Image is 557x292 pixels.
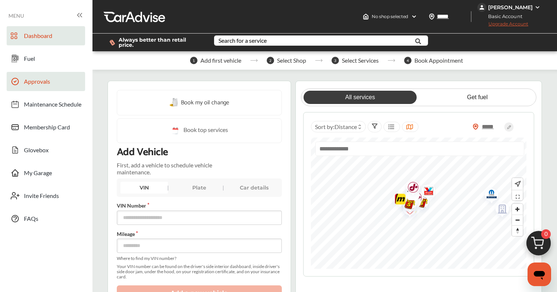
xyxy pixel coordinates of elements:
[473,124,479,130] img: location_vector_orange.38f05af8.svg
[218,38,267,44] div: Search for a service
[488,4,533,11] div: [PERSON_NAME]
[404,187,423,210] div: Map marker
[183,126,228,135] span: Book top services
[397,195,416,218] div: Map marker
[117,256,282,261] span: Where to find my VIN number?
[512,225,523,236] button: Reset bearing to north
[399,197,418,220] img: logo-meineke.png
[479,184,498,205] div: Map marker
[267,57,274,64] span: 2
[277,57,306,64] span: Select Shop
[169,98,229,108] a: Book my oil change
[117,146,168,159] p: Add Vehicle
[24,146,49,156] span: Glovebox
[120,182,168,194] div: VIN
[7,209,85,228] a: FAQs
[421,91,534,104] a: Get fuel
[397,198,417,222] img: logo-firestone.png
[398,193,418,212] img: Midas+Logo_RGB.png
[400,185,420,200] img: logo-mrtire.png
[416,180,435,204] div: Map marker
[117,118,282,143] a: Book top services
[181,98,229,108] span: Book my oil change
[24,55,35,65] span: Fuel
[7,163,85,182] a: My Garage
[334,123,357,130] span: Distance
[190,57,197,64] span: 1
[24,78,50,87] span: Approvals
[411,14,417,20] img: header-down-arrow.9dd2ce7d.svg
[304,91,417,104] a: All services
[471,11,472,22] img: header-divider.bc55588e.svg
[512,215,523,225] span: Zoom out
[169,98,179,107] img: oil-change.e5047c97.svg
[410,191,428,215] div: Map marker
[372,14,408,20] span: No shop selected
[541,229,551,239] span: 0
[363,14,369,20] img: header-home-logo.8d720a4f.svg
[429,14,435,20] img: location_vector.a44bc228.svg
[397,192,416,216] div: Map marker
[528,263,551,286] iframe: Button to launch messaging window
[175,182,223,194] div: Plate
[24,124,70,133] span: Membership Card
[401,177,419,200] div: Map marker
[414,57,463,64] span: Book Appointment
[399,191,419,212] img: logo-mopar.png
[7,186,85,205] a: Invite Friends
[397,198,416,222] div: Map marker
[477,21,528,30] span: Upgrade Account
[521,227,556,263] img: cart_icon.3d0951e8.svg
[231,182,278,194] div: Car details
[24,192,59,202] span: Invite Friends
[401,177,420,200] img: logo-jiffylube.png
[535,4,540,10] img: WGsFRI8htEPBVLJbROoPRyZpYNWhNONpIPPETTm6eUC0GeLEiAAAAAElFTkSuQmCC
[388,188,406,212] div: Map marker
[342,57,379,64] span: Select Services
[477,3,486,12] img: jVpblrzwTbfkPYzPPzSLxeg0AAAAASUVORK5CYII=
[416,180,436,204] img: logo-valvoline.png
[24,32,52,42] span: Dashboard
[512,215,523,225] button: Zoom out
[404,57,411,64] span: 4
[490,198,509,222] img: empty_shop_logo.394c5474.svg
[311,138,526,269] canvas: Map
[388,59,395,62] img: stepper-arrow.e24c07c6.svg
[402,192,420,208] div: Map marker
[200,57,241,64] span: Add first vehicle
[400,185,419,200] div: Map marker
[7,49,85,68] a: Fuel
[24,169,52,179] span: My Garage
[332,57,339,64] span: 3
[117,202,282,209] label: VIN Number
[7,72,85,91] a: Approvals
[7,118,85,137] a: Membership Card
[402,192,421,208] img: logo-discount-tire.png
[117,161,232,175] p: First, add a vehicle to schedule vehicle maintenance.
[513,180,521,188] img: recenter.ce011a49.svg
[490,198,508,222] div: Map marker
[397,192,417,216] img: logo-take5.png
[478,13,528,20] span: Basic Account
[7,26,85,45] a: Dashboard
[7,95,85,114] a: Maintenance Schedule
[250,59,258,62] img: stepper-arrow.e24c07c6.svg
[170,126,180,135] img: cal_icon.0803b883.svg
[315,123,357,130] span: Sort by :
[512,204,523,215] button: Zoom in
[388,188,407,212] img: logo-meineke.png
[479,184,499,205] img: logo-mopar.png
[404,187,424,210] img: logo-jiffylube.png
[8,13,24,19] span: MENU
[410,191,430,215] img: logo-take5.png
[117,264,282,279] span: Your VIN number can be found on the driver's side interior dashboard, inside driver's side door j...
[117,231,282,237] label: Mileage
[109,39,115,46] img: dollor_label_vector.a70140d1.svg
[7,140,85,160] a: Glovebox
[119,37,202,48] span: Always better than retail price.
[397,195,417,218] img: logo-aamco.png
[315,59,323,62] img: stepper-arrow.e24c07c6.svg
[24,101,81,110] span: Maintenance Schedule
